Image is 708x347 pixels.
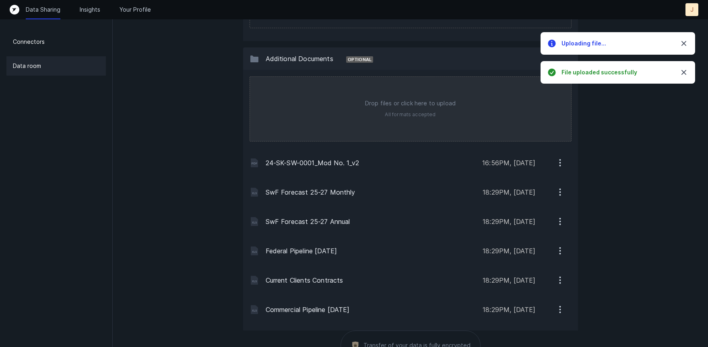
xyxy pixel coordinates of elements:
img: 4c1c1a354918672bc79fcf756030187a.svg [250,158,259,168]
a: Connectors [6,32,106,51]
a: Your Profile [120,6,151,14]
p: Data room [13,61,41,71]
p: Federal Pipeline [DATE] [266,246,477,256]
span: Additional Documents [266,55,333,63]
img: 296775163815d3260c449a3c76d78306.svg [250,246,259,256]
p: 18:29PM, [DATE] [483,275,535,285]
p: Commercial Pipeline [DATE] [266,305,477,314]
a: Data Sharing [26,6,60,14]
a: Data room [6,56,106,76]
img: 296775163815d3260c449a3c76d78306.svg [250,305,259,314]
p: 18:29PM, [DATE] [483,187,535,197]
p: 18:29PM, [DATE] [483,217,535,226]
p: 18:29PM, [DATE] [483,305,535,314]
p: J [690,6,694,14]
a: Insights [80,6,100,14]
div: Optional [346,56,373,63]
p: 18:29PM, [DATE] [483,246,535,256]
p: SwF Forecast 25-27 Monthly [266,187,477,197]
p: Connectors [13,37,45,47]
p: 16:56PM, [DATE] [482,158,535,168]
button: J [685,3,698,16]
img: 296775163815d3260c449a3c76d78306.svg [250,275,259,285]
img: 296775163815d3260c449a3c76d78306.svg [250,217,259,226]
img: 13c8d1aa17ce7ae226531ffb34303e38.svg [250,54,259,64]
h5: File uploaded successfully [561,68,673,76]
h5: Uploading file... [561,39,673,47]
img: 296775163815d3260c449a3c76d78306.svg [250,187,259,197]
p: Current Clients Contracts [266,275,477,285]
p: SwF Forecast 25-27 Annual [266,217,477,226]
p: 24-SK-SW-0001_Mod No. 1_v2 [266,158,476,168]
